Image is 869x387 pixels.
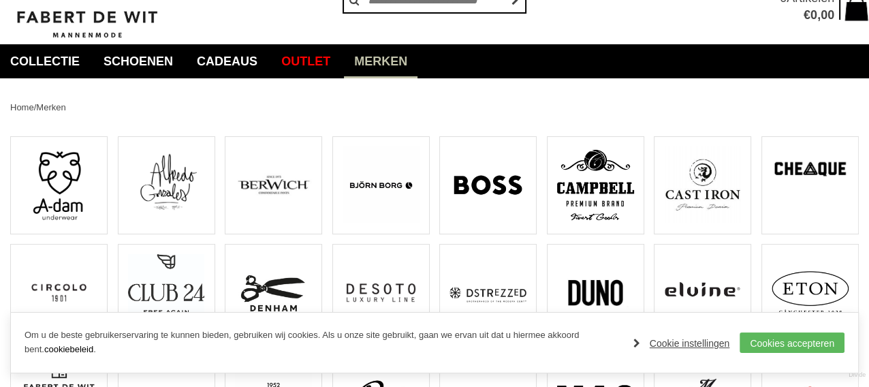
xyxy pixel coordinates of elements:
a: BOSS [439,136,537,234]
span: € [804,8,810,22]
img: Campbell [557,146,634,223]
img: DENHAM [235,254,312,331]
img: BOSS [449,146,526,223]
img: Circolo [20,254,97,331]
a: Schoenen [93,44,183,78]
a: Merken [36,102,65,112]
a: cookiebeleid [44,344,93,354]
a: Desoto [332,244,430,342]
img: BJÖRN BORG [343,146,420,223]
img: Alfredo Gonzales [128,146,205,215]
img: Cheaque [772,146,849,193]
a: Cookie instellingen [633,333,730,354]
img: Dstrezzed [449,254,526,331]
a: Club 24 [118,244,215,342]
a: Home [10,102,34,112]
a: Outlet [271,44,341,78]
a: Merken [344,44,417,78]
a: CAST IRON [654,136,751,234]
a: BJÖRN BORG [332,136,430,234]
img: Berwich [235,146,312,223]
img: Club 24 [128,254,205,314]
img: CAST IRON [664,146,741,223]
span: , [817,8,821,22]
img: ELVINE [664,254,741,331]
span: 0 [810,8,817,22]
a: Alfredo Gonzales [118,136,215,234]
a: Duno [547,244,644,342]
a: Campbell [547,136,644,234]
span: 00 [821,8,834,22]
img: Duno [557,254,634,331]
a: Cheaque [761,136,859,234]
a: Dstrezzed [439,244,537,342]
p: Om u de beste gebruikerservaring te kunnen bieden, gebruiken wij cookies. Als u onze site gebruik... [25,328,620,357]
a: ETON [761,244,859,342]
img: Desoto [343,254,420,331]
a: Berwich [225,136,322,234]
span: / [34,102,37,112]
a: A-DAM [10,136,108,234]
a: Circolo [10,244,108,342]
img: ETON [772,254,849,331]
a: Cadeaus [187,44,268,78]
a: Cookies accepteren [740,332,844,353]
a: ELVINE [654,244,751,342]
a: DENHAM [225,244,322,342]
img: A-DAM [20,146,97,223]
